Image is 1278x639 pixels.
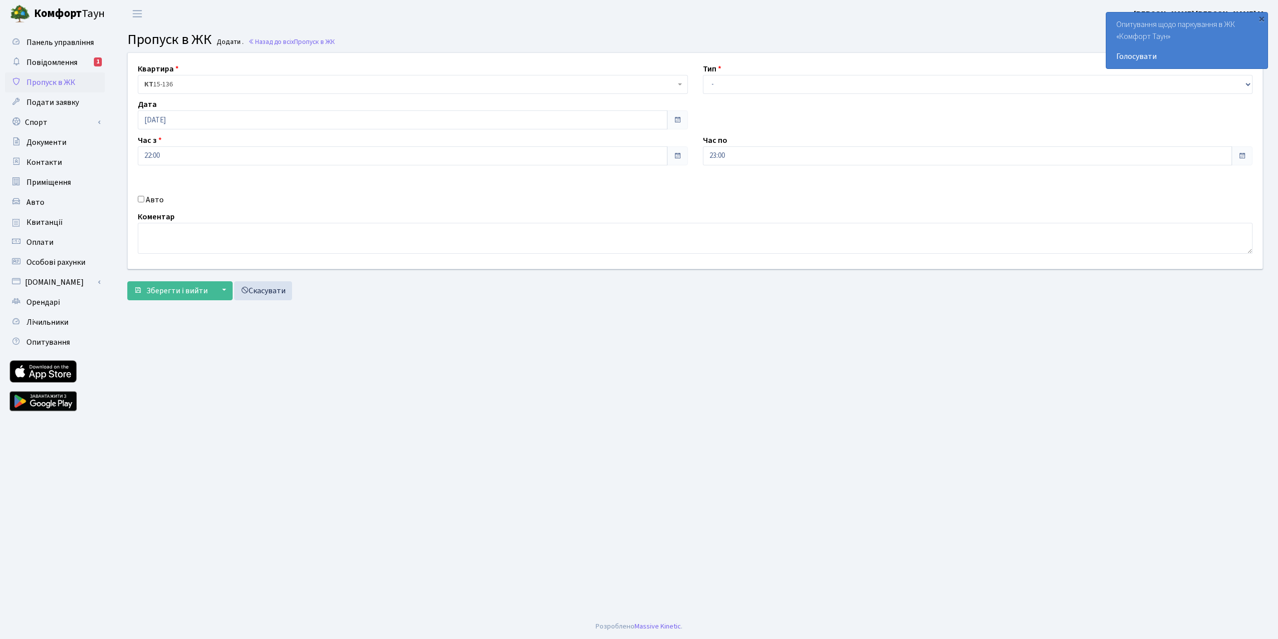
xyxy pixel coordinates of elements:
[26,77,75,88] span: Пропуск в ЖК
[94,57,102,66] div: 1
[26,57,77,68] span: Повідомлення
[5,192,105,212] a: Авто
[138,75,688,94] span: <b>КТ</b>&nbsp;&nbsp;&nbsp;&nbsp;15-136
[215,38,244,46] small: Додати .
[5,92,105,112] a: Подати заявку
[26,137,66,148] span: Документи
[144,79,675,89] span: <b>КТ</b>&nbsp;&nbsp;&nbsp;&nbsp;15-136
[138,63,179,75] label: Квартира
[26,237,53,248] span: Оплати
[125,5,150,22] button: Переключити навігацію
[34,5,105,22] span: Таун
[26,177,71,188] span: Приміщення
[1257,13,1267,23] div: ×
[138,98,157,110] label: Дата
[26,257,85,268] span: Особові рахунки
[26,317,68,328] span: Лічильники
[146,285,208,296] span: Зберегти і вийти
[5,32,105,52] a: Панель управління
[1106,12,1268,68] div: Опитування щодо паркування в ЖК «Комфорт Таун»
[138,211,175,223] label: Коментар
[294,37,335,46] span: Пропуск в ЖК
[703,134,727,146] label: Час по
[635,621,681,632] a: Massive Kinetic
[26,297,60,308] span: Орендарі
[10,4,30,24] img: logo.png
[26,217,63,228] span: Квитанції
[5,312,105,332] a: Лічильники
[34,5,82,21] b: Комфорт
[127,281,214,300] button: Зберегти і вийти
[5,72,105,92] a: Пропуск в ЖК
[5,272,105,292] a: [DOMAIN_NAME]
[703,63,721,75] label: Тип
[5,332,105,352] a: Опитування
[5,252,105,272] a: Особові рахунки
[248,37,335,46] a: Назад до всіхПропуск в ЖК
[5,172,105,192] a: Приміщення
[144,79,153,89] b: КТ
[5,212,105,232] a: Квитанції
[5,52,105,72] a: Повідомлення1
[596,621,682,632] div: Розроблено .
[5,132,105,152] a: Документи
[26,157,62,168] span: Контакти
[1134,8,1266,20] a: [PERSON_NAME] [PERSON_NAME] М.
[26,97,79,108] span: Подати заявку
[26,37,94,48] span: Панель управління
[234,281,292,300] a: Скасувати
[26,337,70,348] span: Опитування
[5,152,105,172] a: Контакти
[127,29,212,49] span: Пропуск в ЖК
[26,197,44,208] span: Авто
[5,112,105,132] a: Спорт
[1134,8,1266,19] b: [PERSON_NAME] [PERSON_NAME] М.
[1116,50,1258,62] a: Голосувати
[5,232,105,252] a: Оплати
[5,292,105,312] a: Орендарі
[146,194,164,206] label: Авто
[138,134,162,146] label: Час з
